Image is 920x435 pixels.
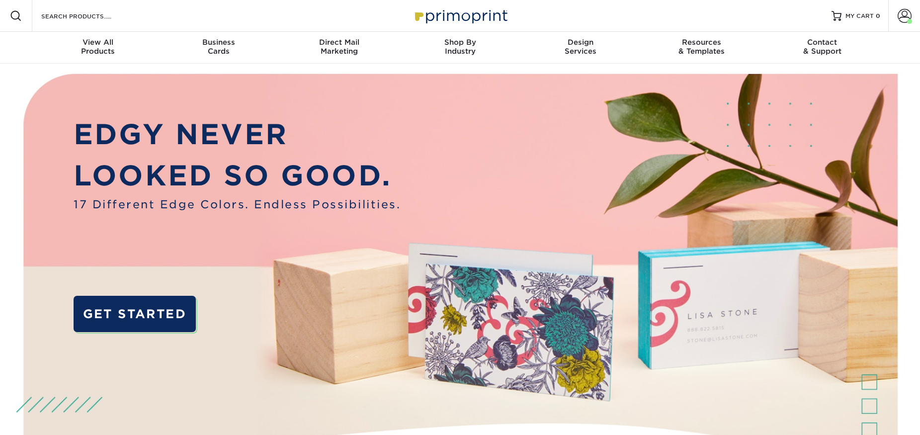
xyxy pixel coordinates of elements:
img: Primoprint [411,5,510,26]
a: Resources& Templates [641,32,762,64]
div: Products [38,38,159,56]
div: Cards [158,38,279,56]
a: Contact& Support [762,32,883,64]
a: DesignServices [520,32,641,64]
div: Industry [400,38,520,56]
span: Business [158,38,279,47]
p: EDGY NEVER [74,114,401,155]
a: BusinessCards [158,32,279,64]
span: Shop By [400,38,520,47]
span: Design [520,38,641,47]
div: Marketing [279,38,400,56]
a: Direct MailMarketing [279,32,400,64]
div: & Templates [641,38,762,56]
div: & Support [762,38,883,56]
div: Services [520,38,641,56]
a: Shop ByIndustry [400,32,520,64]
p: LOOKED SO GOOD. [74,155,401,196]
span: Direct Mail [279,38,400,47]
span: Resources [641,38,762,47]
span: MY CART [845,12,874,20]
span: 0 [876,12,880,19]
span: 17 Different Edge Colors. Endless Possibilities. [74,196,401,213]
span: View All [38,38,159,47]
a: View AllProducts [38,32,159,64]
span: Contact [762,38,883,47]
input: SEARCH PRODUCTS..... [40,10,137,22]
a: GET STARTED [74,296,195,332]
